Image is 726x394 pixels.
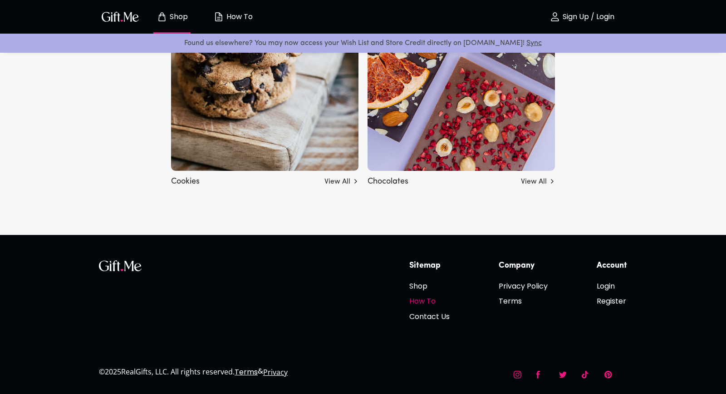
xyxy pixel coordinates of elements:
p: Shop [167,13,188,21]
button: GiftMe Logo [99,11,142,22]
button: Sign Up / Login [536,2,627,31]
h6: Sitemap [409,260,450,271]
img: GiftMe Logo [100,10,141,23]
a: View All [324,173,358,187]
p: How To [224,13,253,21]
a: Chocolates [368,164,555,185]
h6: Account [597,260,627,271]
a: Sync [526,40,542,47]
h6: Shop [409,280,450,292]
a: Terms [235,367,258,377]
h6: How To [409,295,450,307]
img: GiftMe Logo [99,260,142,271]
p: & [258,366,263,385]
h6: Login [597,280,627,292]
img: how-to.svg [213,11,224,22]
p: Found us elsewhere? You may now access your Wish List and Store Credit directly on [DOMAIN_NAME]! [7,37,719,49]
button: How To [208,2,258,31]
button: Store page [147,2,197,31]
h5: Chocolates [368,173,408,188]
p: Sign Up / Login [560,13,614,21]
h6: Privacy Policy [499,280,548,292]
h6: Register [597,295,627,307]
h6: Terms [499,295,548,307]
h6: Contact Us [409,311,450,322]
a: Privacy [263,367,288,377]
a: View All [521,173,555,187]
a: Cookies [171,164,358,185]
p: © 2025 RealGifts, LLC. All rights reserved. [99,366,235,378]
h6: Company [499,260,548,271]
h5: Cookies [171,173,200,188]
